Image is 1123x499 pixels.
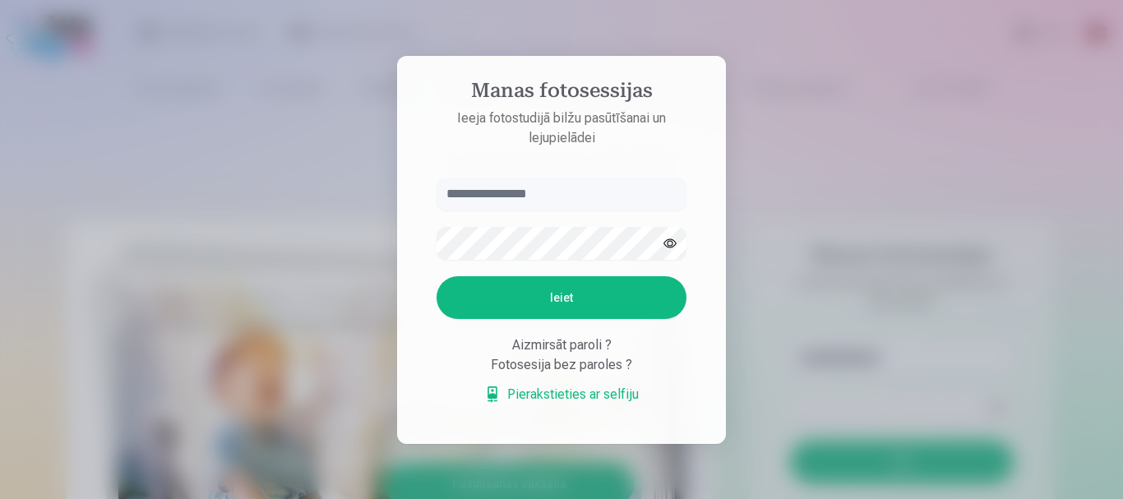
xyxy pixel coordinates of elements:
div: Fotosesija bez paroles ? [437,355,686,375]
div: Aizmirsāt paroli ? [437,335,686,355]
p: Ieeja fotostudijā bilžu pasūtīšanai un lejupielādei [420,109,703,148]
h4: Manas fotosessijas [420,79,703,109]
a: Pierakstieties ar selfiju [484,385,639,404]
button: Ieiet [437,276,686,319]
